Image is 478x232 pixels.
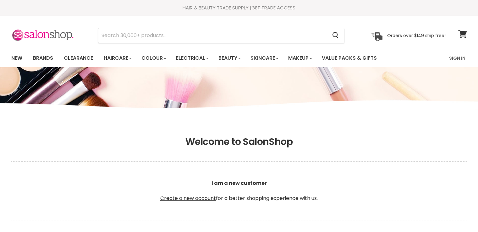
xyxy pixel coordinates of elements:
[214,52,244,65] a: Beauty
[160,195,216,202] a: Create a new account
[7,52,27,65] a: New
[59,52,98,65] a: Clearance
[246,52,282,65] a: Skincare
[11,164,467,217] p: for a better shopping experience with us.
[327,28,344,43] button: Search
[283,52,316,65] a: Makeup
[251,4,295,11] a: GET TRADE ACCESS
[317,52,382,65] a: Value Packs & Gifts
[445,52,469,65] a: Sign In
[11,136,467,147] h1: Welcome to SalonShop
[3,5,475,11] div: HAIR & BEAUTY TRADE SUPPLY |
[7,49,414,67] ul: Main menu
[28,52,58,65] a: Brands
[171,52,212,65] a: Electrical
[212,180,267,187] b: I am a new customer
[98,28,344,43] form: Product
[387,32,446,38] p: Orders over $149 ship free!
[99,52,135,65] a: Haircare
[98,28,327,43] input: Search
[3,49,475,67] nav: Main
[137,52,170,65] a: Colour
